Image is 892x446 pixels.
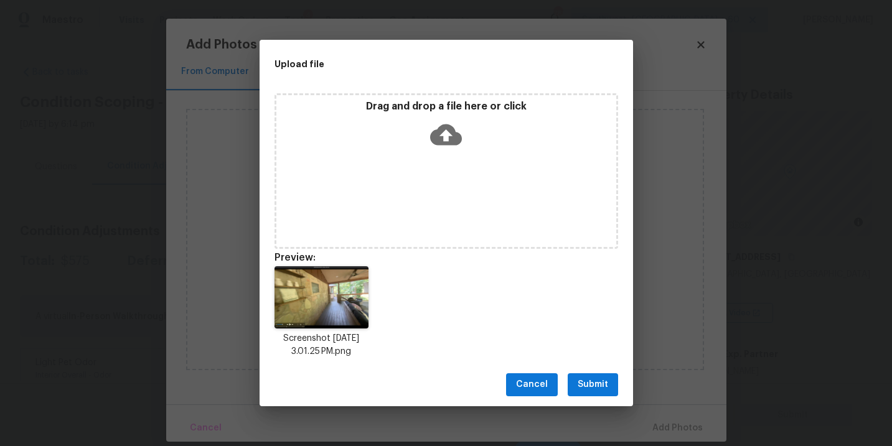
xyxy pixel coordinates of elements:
button: Cancel [506,373,558,396]
p: Drag and drop a file here or click [276,100,616,113]
p: Screenshot [DATE] 3.01.25 PM.png [275,332,369,358]
span: Cancel [516,377,548,393]
img: wHZR8hCzsRQ0AAAAABJRU5ErkJggg== [275,266,369,328]
span: Submit [578,377,608,393]
button: Submit [568,373,618,396]
h2: Upload file [275,57,562,71]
